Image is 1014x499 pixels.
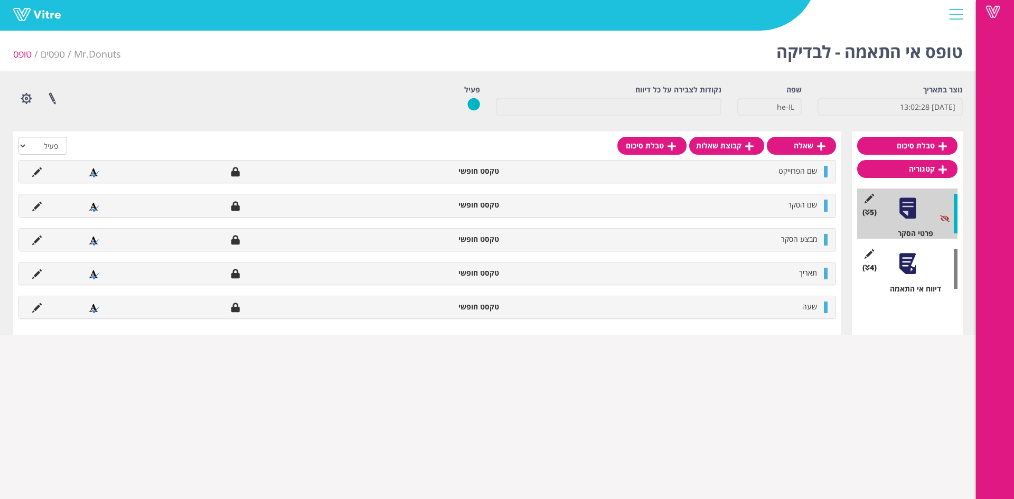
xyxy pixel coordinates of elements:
[802,302,817,312] span: שעה
[385,302,504,312] li: טקסט חופשי
[862,207,877,218] span: (5 )
[41,48,65,60] a: טפסים
[778,166,817,176] span: שם הפרוייקט
[788,200,817,210] span: שם הסקר
[865,228,957,239] div: פרטי הסקר
[635,84,721,95] label: נקודות לצבירה על כל דיווח
[781,234,817,244] span: מבצע הסקר
[767,137,836,155] a: שאלה
[689,137,764,155] a: קבוצת שאלות
[385,268,504,278] li: טקסט חופשי
[467,98,480,111] img: yes
[799,268,817,278] span: תאריך
[617,137,687,155] a: טבלת סיכום
[74,48,121,60] span: 396
[13,48,41,61] li: טופס
[385,234,504,244] li: טקסט חופשי
[865,284,957,294] div: דיווח אי התאמה
[776,26,963,71] h1: טופס אי התאמה - לבדיקה
[786,84,802,95] label: שפה
[923,84,963,95] label: נוצר בתאריך
[385,200,504,210] li: טקסט חופשי
[857,137,957,155] a: טבלת סיכום
[857,160,957,178] a: קטגוריה
[385,166,504,176] li: טקסט חופשי
[862,262,877,273] span: (4 )
[464,84,480,95] label: פעיל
